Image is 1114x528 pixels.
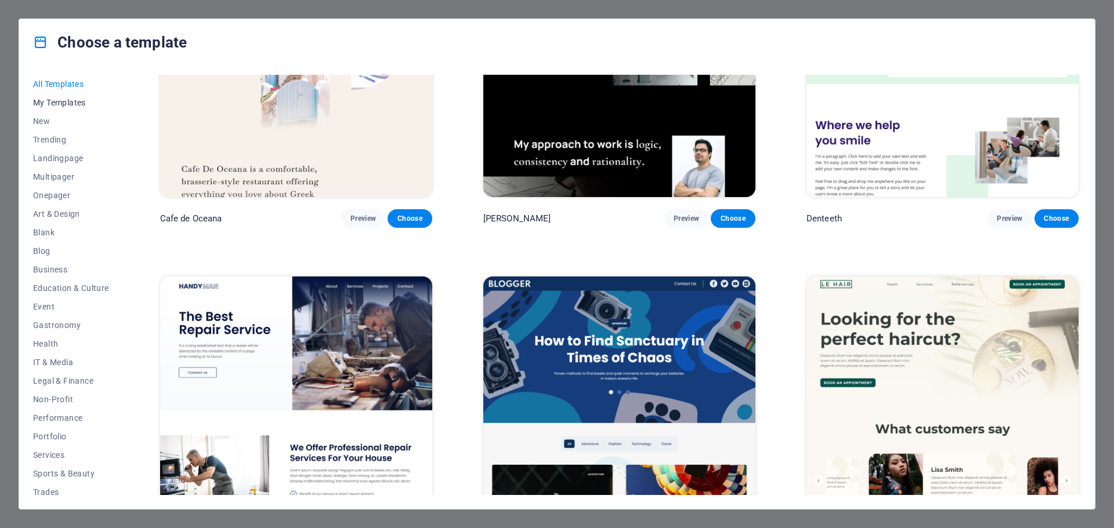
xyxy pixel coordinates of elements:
[33,483,109,501] button: Trades
[33,358,109,367] span: IT & Media
[33,446,109,464] button: Services
[33,487,109,497] span: Trades
[388,209,432,228] button: Choose
[33,464,109,483] button: Sports & Beauty
[806,213,842,224] p: Denteeth
[33,279,109,297] button: Education & Culture
[160,276,432,527] img: Handyman
[160,213,222,224] p: Cafe de Oceana
[711,209,755,228] button: Choose
[33,334,109,353] button: Health
[33,112,109,130] button: New
[33,79,109,89] span: All Templates
[33,297,109,316] button: Event
[33,353,109,372] button: IT & Media
[674,214,699,223] span: Preview
[350,214,376,223] span: Preview
[33,246,109,256] span: Blog
[33,390,109,409] button: Non-Profit
[33,432,109,441] span: Portfolio
[664,209,708,228] button: Preview
[33,395,109,404] span: Non-Profit
[33,450,109,460] span: Services
[483,276,755,527] img: Blogger
[1044,214,1069,223] span: Choose
[33,413,109,423] span: Performance
[33,93,109,112] button: My Templates
[33,205,109,223] button: Art & Design
[33,33,187,52] h4: Choose a template
[33,130,109,149] button: Trending
[720,214,746,223] span: Choose
[33,242,109,260] button: Blog
[988,209,1032,228] button: Preview
[33,149,109,167] button: Landingpage
[33,321,109,330] span: Gastronomy
[997,214,1022,223] span: Preview
[33,116,109,126] span: New
[33,316,109,334] button: Gastronomy
[1035,209,1079,228] button: Choose
[33,260,109,279] button: Business
[33,75,109,93] button: All Templates
[33,191,109,200] span: Onepager
[341,209,385,228] button: Preview
[806,276,1079,527] img: Le Hair
[33,223,109,242] button: Blank
[33,302,109,311] span: Event
[33,409,109,427] button: Performance
[33,167,109,186] button: Multipager
[33,98,109,107] span: My Templates
[33,154,109,163] span: Landingpage
[33,172,109,181] span: Multipager
[33,265,109,274] span: Business
[33,469,109,478] span: Sports & Beauty
[33,372,109,390] button: Legal & Finance
[33,283,109,293] span: Education & Culture
[33,228,109,237] span: Blank
[33,427,109,446] button: Portfolio
[33,339,109,348] span: Health
[33,186,109,205] button: Onepager
[33,376,109,385] span: Legal & Finance
[397,214,422,223] span: Choose
[33,135,109,144] span: Trending
[483,213,551,224] p: [PERSON_NAME]
[33,209,109,219] span: Art & Design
